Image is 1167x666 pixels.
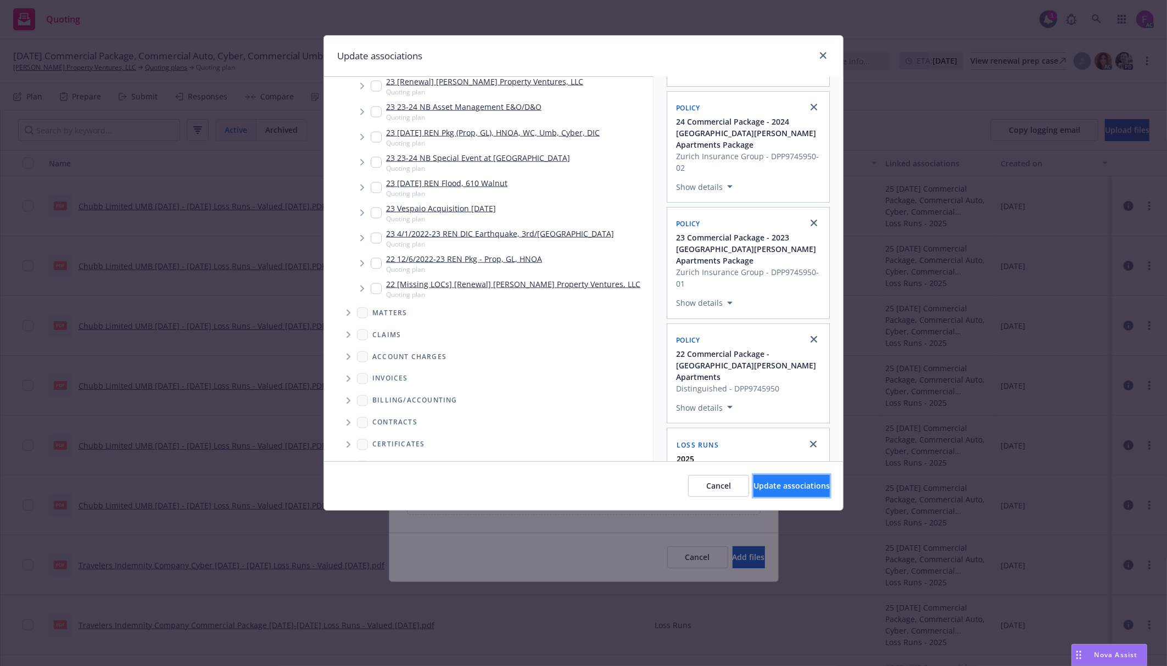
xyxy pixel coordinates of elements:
[676,103,700,113] span: Policy
[386,101,541,113] a: 23 23-24 NB Asset Management E&O/D&O
[677,440,719,450] span: Loss Runs
[386,253,542,265] a: 22 12/6/2022-23 REN Pkg - Prop, GL, HNOA
[386,189,507,198] span: Quoting plan
[688,475,749,497] button: Cancel
[677,454,694,464] strong: 2025
[386,239,614,249] span: Quoting plan
[372,376,408,382] span: Invoices
[386,214,496,223] span: Quoting plan
[706,480,731,491] span: Cancel
[386,87,583,97] span: Quoting plan
[386,138,600,148] span: Quoting plan
[807,333,820,346] a: close
[386,265,542,274] span: Quoting plan
[386,76,583,87] a: 23 [Renewal] [PERSON_NAME] Property Ventures, LLC
[1095,650,1138,659] span: Nova Assist
[372,398,457,404] span: Billing/Accounting
[672,180,737,193] button: Show details
[676,116,823,150] button: 24 Commercial Package - 2024 [GEOGRAPHIC_DATA][PERSON_NAME] Apartments Package
[386,228,614,239] a: 23 4/1/2022-23 REN DIC Earthquake, 3rd/[GEOGRAPHIC_DATA]
[324,390,653,584] div: Folder Tree Example
[807,216,820,230] a: close
[817,49,830,62] a: close
[1071,644,1147,666] button: Nova Assist
[386,290,640,299] span: Quoting plan
[386,177,507,189] a: 23 [DATE] REN Flood, 610 Walnut
[807,100,820,114] a: close
[372,441,425,448] span: Certificates
[672,296,737,310] button: Show details
[386,203,496,214] a: 23 Vespaio Acquisition [DATE]
[337,49,422,63] h1: Update associations
[676,383,823,394] span: Distinguished - DPP9745950
[807,438,820,451] a: close
[386,113,541,122] span: Quoting plan
[1072,645,1086,665] div: Drag to move
[676,219,700,228] span: Policy
[676,150,823,174] span: Zurich Insurance Group - DPP9745950-02
[753,475,830,497] button: Update associations
[386,278,640,290] a: 22 [Missing LOCs] [Renewal] [PERSON_NAME] Property Ventures, LLC
[386,152,570,164] a: 23 23-24 NB Special Event at [GEOGRAPHIC_DATA]
[386,127,600,138] a: 23 [DATE] REN Pkg (Prop, GL), HNOA, WC, Umb, Cyber, DIC
[676,266,823,289] span: Zurich Insurance Group - DPP9745950-01
[753,480,830,491] span: Update associations
[676,232,823,266] button: 23 Commercial Package - 2023 [GEOGRAPHIC_DATA][PERSON_NAME] Apartments Package
[372,354,446,360] span: Account charges
[372,419,417,426] span: Contracts
[372,310,407,316] span: Matters
[386,164,570,173] span: Quoting plan
[676,335,700,345] span: Policy
[372,332,401,338] span: Claims
[676,348,823,383] button: 22 Commercial Package - [GEOGRAPHIC_DATA][PERSON_NAME] Apartments
[672,401,737,414] button: Show details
